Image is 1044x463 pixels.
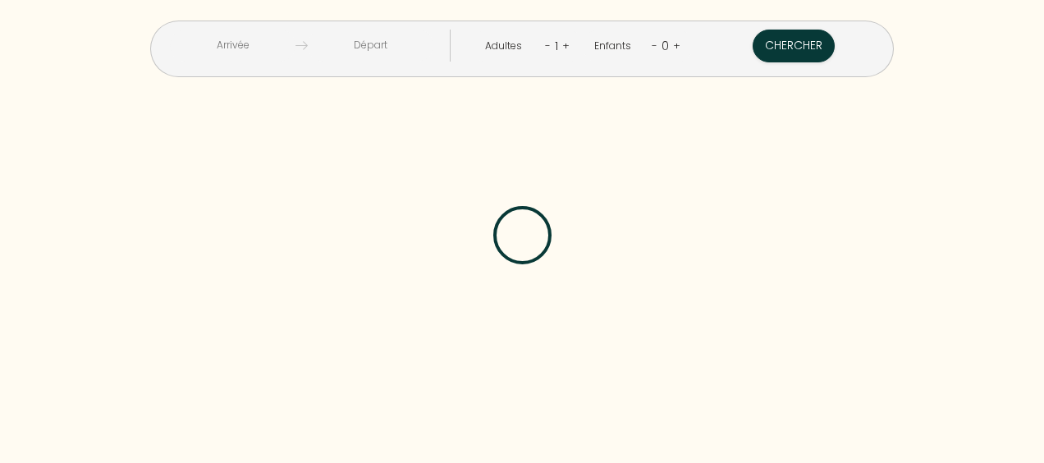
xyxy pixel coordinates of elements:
a: - [545,38,551,53]
div: Adultes [485,39,528,54]
div: 1 [551,33,562,59]
div: Enfants [594,39,637,54]
a: + [562,38,570,53]
button: Chercher [753,30,835,62]
input: Arrivée [170,30,295,62]
a: - [652,38,657,53]
div: 0 [657,33,673,59]
input: Départ [308,30,433,62]
img: guests [295,39,308,52]
a: + [673,38,680,53]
